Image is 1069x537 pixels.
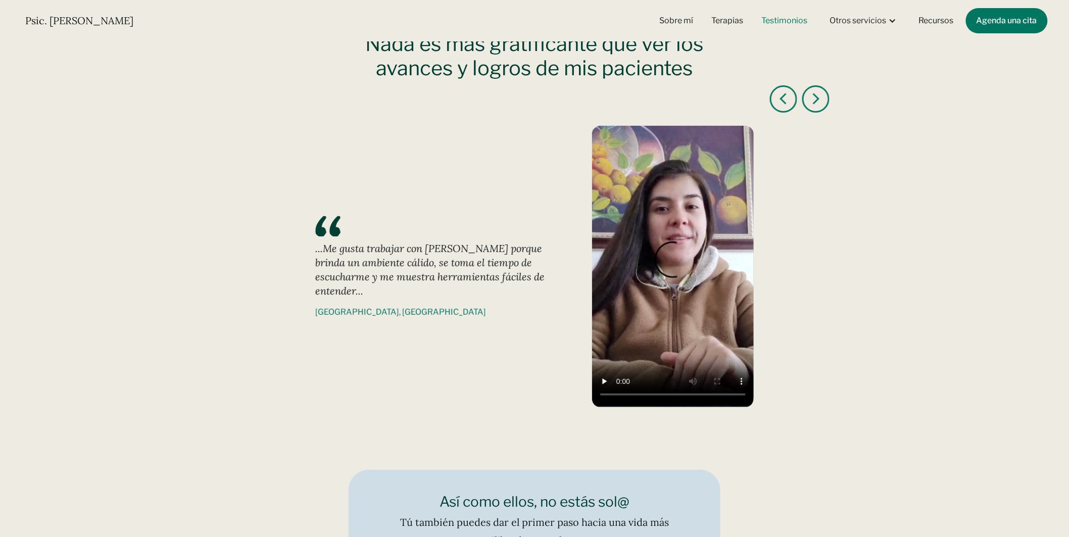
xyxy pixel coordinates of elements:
[315,307,486,317] p: [GEOGRAPHIC_DATA], [GEOGRAPHIC_DATA]
[830,16,887,26] div: Otros servicios
[358,32,711,80] h2: Nada es más gratificante que ver los avances y logros de mis pacientes
[706,10,750,32] a: Terapias
[756,10,814,32] a: Testimonios
[315,216,341,236] img: Left quotation mark
[820,10,907,32] div: Otros servicios
[25,15,133,27] h1: Psic. [PERSON_NAME]
[654,10,700,32] a: Sobre mí
[770,85,797,113] div: previous slide
[802,85,830,113] div: next slide
[315,236,551,303] blockquote: ...Me gusta trabajar con [PERSON_NAME] porque brinda un ambiente cálido, se toma el tiempo de esc...
[239,126,830,408] div: carousel
[966,8,1048,33] a: Agenda una cita
[976,15,1038,26] div: Agenda una cita
[239,126,830,408] div: 1 of 6
[440,494,629,509] h3: Así como ellos, no estás sol@
[913,10,960,32] a: Recursos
